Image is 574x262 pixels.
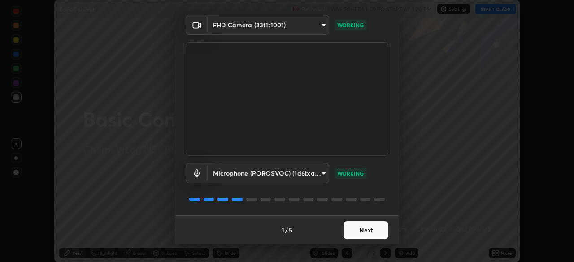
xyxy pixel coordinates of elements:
[208,163,329,183] div: FHD Camera (33f1:1001)
[337,21,364,29] p: WORKING
[282,225,284,235] h4: 1
[289,225,292,235] h4: 5
[344,221,388,239] button: Next
[285,225,288,235] h4: /
[208,15,329,35] div: FHD Camera (33f1:1001)
[337,169,364,177] p: WORKING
